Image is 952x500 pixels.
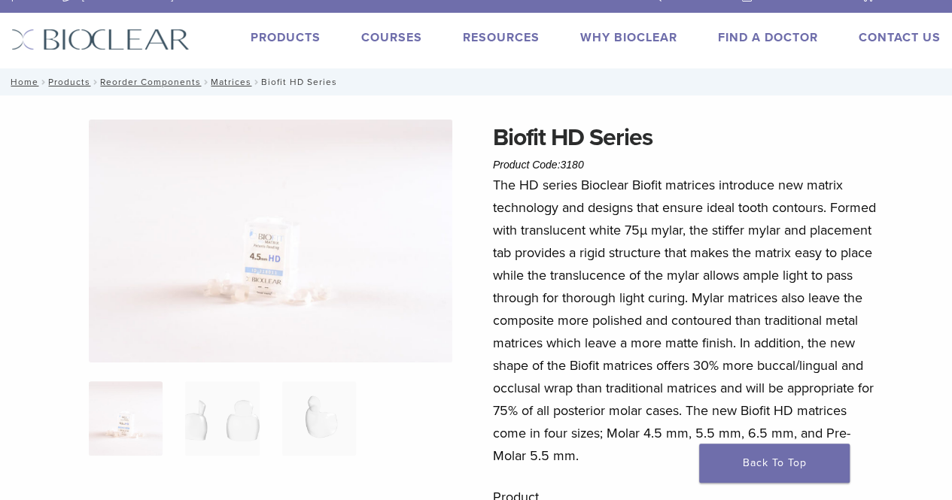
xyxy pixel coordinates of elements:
[361,30,422,45] a: Courses
[89,381,163,455] img: Posterior-Biofit-HD-Series-Matrices-324x324.jpg
[100,77,201,87] a: Reorder Components
[463,30,540,45] a: Resources
[201,78,211,86] span: /
[282,381,356,455] img: Biofit HD Series - Image 3
[11,29,190,50] img: Bioclear
[185,381,259,455] img: Biofit HD Series - Image 2
[251,78,261,86] span: /
[560,159,583,171] span: 3180
[493,174,881,467] p: The HD series Bioclear Biofit matrices introduce new matrix technology and designs that ensure id...
[38,78,48,86] span: /
[699,444,850,483] a: Back To Top
[90,78,100,86] span: /
[493,159,584,171] span: Product Code:
[493,120,881,156] h1: Biofit HD Series
[48,77,90,87] a: Products
[718,30,818,45] a: Find A Doctor
[580,30,677,45] a: Why Bioclear
[211,77,251,87] a: Matrices
[251,30,321,45] a: Products
[859,30,941,45] a: Contact Us
[89,120,452,362] img: Posterior Biofit HD Series Matrices
[6,77,38,87] a: Home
